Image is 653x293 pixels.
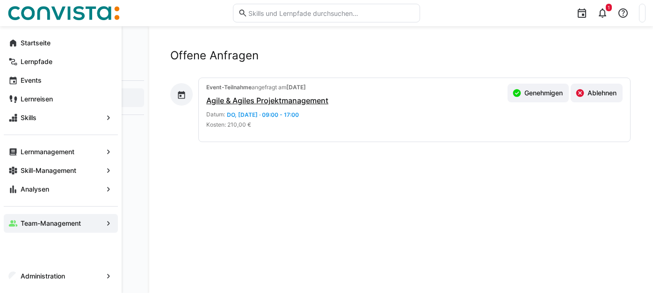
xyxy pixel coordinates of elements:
[523,88,564,98] span: Genehmigen
[206,121,251,129] p: Kosten: 210,00 €
[571,84,623,102] button: Ablehnen
[586,88,618,98] span: Ablehnen
[170,49,631,63] h2: Offene Anfragen
[206,111,225,118] p: Datum:
[247,9,415,17] input: Skills und Lernpfade durchsuchen…
[286,84,306,91] strong: [DATE]
[227,111,299,118] span: Do, [DATE] · 09:00 - 17:00
[608,5,610,10] span: 1
[206,84,252,91] strong: Event-Teilnahme
[206,95,328,106] a: Agile & Agiles Projektmanagement
[206,84,328,91] p: angefragt am
[508,84,569,102] button: Genehmigen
